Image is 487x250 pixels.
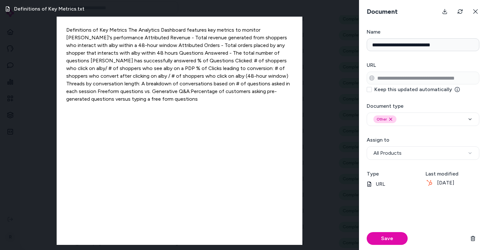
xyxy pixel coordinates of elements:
[14,5,84,13] h3: Definitions of Key Metrics.txt
[367,170,420,178] h3: Type
[367,232,408,245] button: Save
[367,137,389,143] label: Assign to
[367,28,479,36] h3: Name
[426,170,479,178] h3: Last modified
[388,117,393,122] button: Remove other option
[437,179,454,187] span: [DATE]
[57,17,302,245] div: Definitions of Key Metrics The Analytics Dashboard features key metrics to monitor [PERSON_NAME]'...
[374,87,460,92] label: Keep this updated automatically
[454,5,467,18] button: Refresh
[373,149,402,157] span: All Products
[373,115,396,123] div: Other
[367,180,420,188] p: URL
[367,113,479,126] button: OtherRemove other option
[364,7,400,16] h3: Document
[367,102,479,110] h3: Document type
[367,61,479,69] h3: URL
